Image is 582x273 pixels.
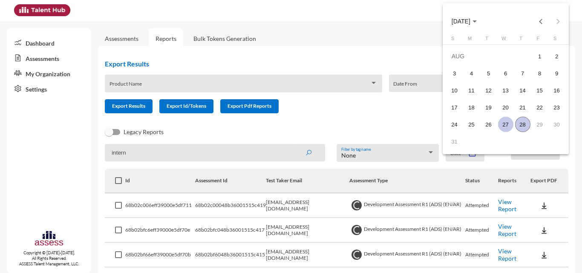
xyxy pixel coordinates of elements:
[463,65,480,82] td: August 4, 2025
[464,83,479,98] div: 11
[480,99,497,116] td: August 19, 2025
[531,48,548,65] td: August 1, 2025
[480,82,497,99] td: August 12, 2025
[548,48,565,65] td: August 2, 2025
[514,116,531,133] td: August 28, 2025
[498,100,513,115] div: 20
[514,82,531,99] td: August 14, 2025
[452,18,470,25] span: [DATE]
[515,117,530,132] div: 28
[514,99,531,116] td: August 21, 2025
[446,116,463,133] td: August 24, 2025
[481,117,496,132] div: 26
[446,99,463,116] td: August 17, 2025
[548,99,565,116] td: August 23, 2025
[532,49,547,64] div: 1
[532,13,549,30] button: Previous month
[480,116,497,133] td: August 26, 2025
[514,36,531,44] th: Thursday
[497,82,514,99] td: August 13, 2025
[446,36,463,44] th: Sunday
[446,48,531,65] td: AUG
[480,65,497,82] td: August 5, 2025
[515,66,530,81] div: 7
[447,66,462,81] div: 3
[498,66,513,81] div: 6
[531,82,548,99] td: August 15, 2025
[548,36,565,44] th: Saturday
[464,100,479,115] div: 18
[463,82,480,99] td: August 11, 2025
[498,117,513,132] div: 27
[531,116,548,133] td: August 29, 2025
[548,116,565,133] td: August 30, 2025
[549,13,566,30] button: Next month
[549,117,565,132] div: 30
[514,65,531,82] td: August 7, 2025
[515,83,530,98] div: 14
[549,83,565,98] div: 16
[463,99,480,116] td: August 18, 2025
[497,36,514,44] th: Wednesday
[532,66,547,81] div: 8
[445,13,484,30] button: Choose month and year
[446,82,463,99] td: August 10, 2025
[447,100,462,115] div: 17
[463,116,480,133] td: August 25, 2025
[447,83,462,98] div: 10
[549,49,565,64] div: 2
[480,36,497,44] th: Tuesday
[446,65,463,82] td: August 3, 2025
[515,100,530,115] div: 21
[548,65,565,82] td: August 9, 2025
[497,65,514,82] td: August 6, 2025
[549,100,565,115] div: 23
[532,100,547,115] div: 22
[532,117,547,132] div: 29
[531,99,548,116] td: August 22, 2025
[464,117,479,132] div: 25
[497,99,514,116] td: August 20, 2025
[531,36,548,44] th: Friday
[497,116,514,133] td: August 27, 2025
[532,83,547,98] div: 15
[447,117,462,132] div: 24
[549,66,565,81] div: 9
[481,83,496,98] div: 12
[498,83,513,98] div: 13
[481,66,496,81] div: 5
[464,66,479,81] div: 4
[531,65,548,82] td: August 8, 2025
[481,100,496,115] div: 19
[446,133,463,150] td: August 31, 2025
[548,82,565,99] td: August 16, 2025
[447,134,462,149] div: 31
[463,36,480,44] th: Monday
